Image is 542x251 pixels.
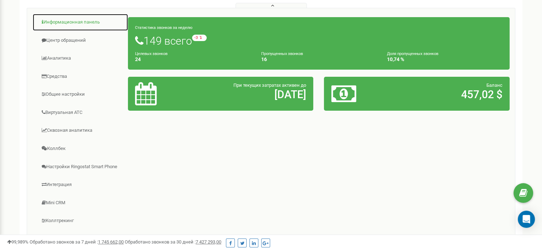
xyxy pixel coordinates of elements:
[32,32,128,49] a: Центр обращений
[30,239,124,245] span: Обработано звонков за 7 дней :
[196,239,221,245] u: 7 427 293,00
[32,50,128,67] a: Аналитика
[196,89,306,100] h2: [DATE]
[387,51,438,56] small: Доля пропущенных звонков
[7,239,29,245] span: 99,989%
[233,82,306,88] span: При текущих затратах активен до
[32,122,128,139] a: Сквозная аналитика
[135,57,251,62] h4: 24
[32,194,128,212] a: Mini CRM
[125,239,221,245] span: Обработано звонков за 30 дней :
[98,239,124,245] u: 1 745 662,00
[518,211,535,228] div: Open Intercom Messenger
[486,82,502,88] span: Баланс
[32,104,128,121] a: Виртуальная АТС
[135,25,192,30] small: Статистика звонков за неделю
[32,176,128,194] a: Интеграция
[32,68,128,85] a: Средства
[135,35,502,47] h1: 149 всего
[32,14,128,31] a: Информационная панель
[392,89,502,100] h2: 457,02 $
[261,57,377,62] h4: 16
[32,86,128,103] a: Общие настройки
[261,51,303,56] small: Пропущенных звонков
[135,51,167,56] small: Целевых звонков
[192,35,207,41] small: -3
[32,140,128,157] a: Коллбек
[32,158,128,176] a: Настройки Ringostat Smart Phone
[387,57,502,62] h4: 10,74 %
[32,212,128,230] a: Коллтрекинг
